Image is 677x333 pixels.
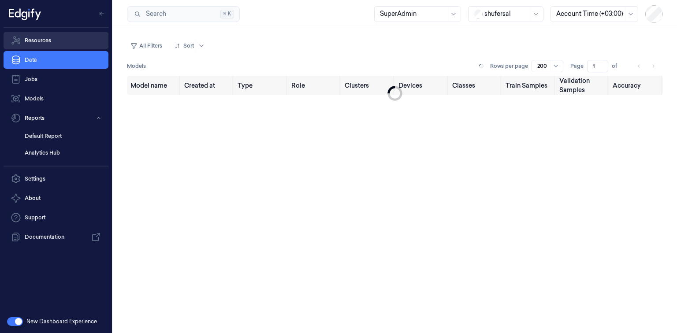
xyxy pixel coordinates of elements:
[609,76,663,95] th: Accuracy
[4,209,108,226] a: Support
[234,76,288,95] th: Type
[612,62,626,70] span: of
[4,70,108,88] a: Jobs
[4,189,108,207] button: About
[142,9,166,18] span: Search
[395,76,449,95] th: Devices
[18,129,108,144] a: Default Report
[556,76,610,95] th: Validation Samples
[4,32,108,49] a: Resources
[4,170,108,188] a: Settings
[94,7,108,21] button: Toggle Navigation
[127,6,240,22] button: Search⌘K
[341,76,395,95] th: Clusters
[127,39,166,53] button: All Filters
[127,62,146,70] span: Models
[127,76,181,95] th: Model name
[570,62,584,70] span: Page
[181,76,234,95] th: Created at
[288,76,342,95] th: Role
[490,62,528,70] p: Rows per page
[449,76,502,95] th: Classes
[4,228,108,246] a: Documentation
[4,51,108,69] a: Data
[633,60,659,72] nav: pagination
[18,145,108,160] a: Analytics Hub
[4,90,108,107] a: Models
[502,76,556,95] th: Train Samples
[4,109,108,127] button: Reports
